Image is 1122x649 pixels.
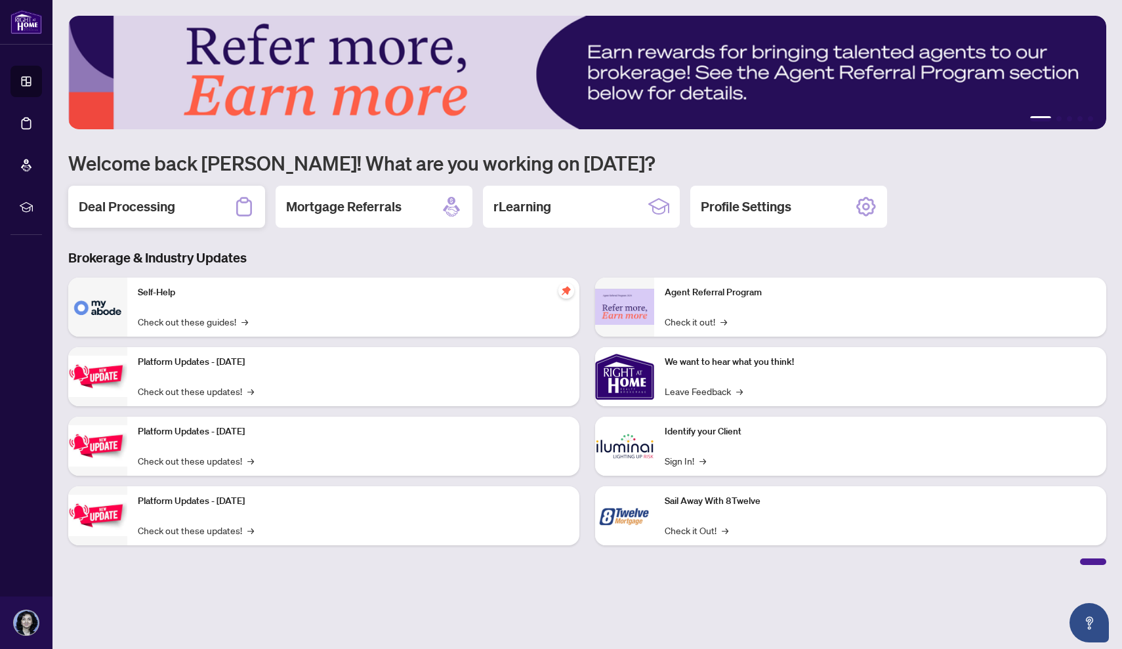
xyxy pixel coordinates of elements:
[247,523,254,537] span: →
[736,384,743,398] span: →
[138,494,569,509] p: Platform Updates - [DATE]
[79,198,175,216] h2: Deal Processing
[14,610,39,635] img: Profile Icon
[665,494,1096,509] p: Sail Away With 8Twelve
[1056,116,1062,121] button: 2
[68,150,1106,175] h1: Welcome back [PERSON_NAME]! What are you working on [DATE]?
[699,453,706,468] span: →
[68,16,1106,129] img: Slide 0
[68,249,1106,267] h3: Brokerage & Industry Updates
[138,384,254,398] a: Check out these updates!→
[241,314,248,329] span: →
[68,425,127,467] img: Platform Updates - July 8, 2025
[138,523,254,537] a: Check out these updates!→
[701,198,791,216] h2: Profile Settings
[595,347,654,406] img: We want to hear what you think!
[493,198,551,216] h2: rLearning
[1030,116,1051,121] button: 1
[665,425,1096,439] p: Identify your Client
[68,278,127,337] img: Self-Help
[665,314,727,329] a: Check it out!→
[10,10,42,34] img: logo
[665,355,1096,369] p: We want to hear what you think!
[558,283,574,299] span: pushpin
[1077,116,1083,121] button: 4
[1070,603,1109,642] button: Open asap
[138,355,569,369] p: Platform Updates - [DATE]
[247,384,254,398] span: →
[595,486,654,545] img: Sail Away With 8Twelve
[1088,116,1093,121] button: 5
[68,356,127,397] img: Platform Updates - July 21, 2025
[138,314,248,329] a: Check out these guides!→
[595,289,654,325] img: Agent Referral Program
[665,384,743,398] a: Leave Feedback→
[665,285,1096,300] p: Agent Referral Program
[722,523,728,537] span: →
[665,453,706,468] a: Sign In!→
[286,198,402,216] h2: Mortgage Referrals
[138,453,254,468] a: Check out these updates!→
[720,314,727,329] span: →
[68,495,127,536] img: Platform Updates - June 23, 2025
[595,417,654,476] img: Identify your Client
[138,425,569,439] p: Platform Updates - [DATE]
[138,285,569,300] p: Self-Help
[665,523,728,537] a: Check it Out!→
[1067,116,1072,121] button: 3
[247,453,254,468] span: →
